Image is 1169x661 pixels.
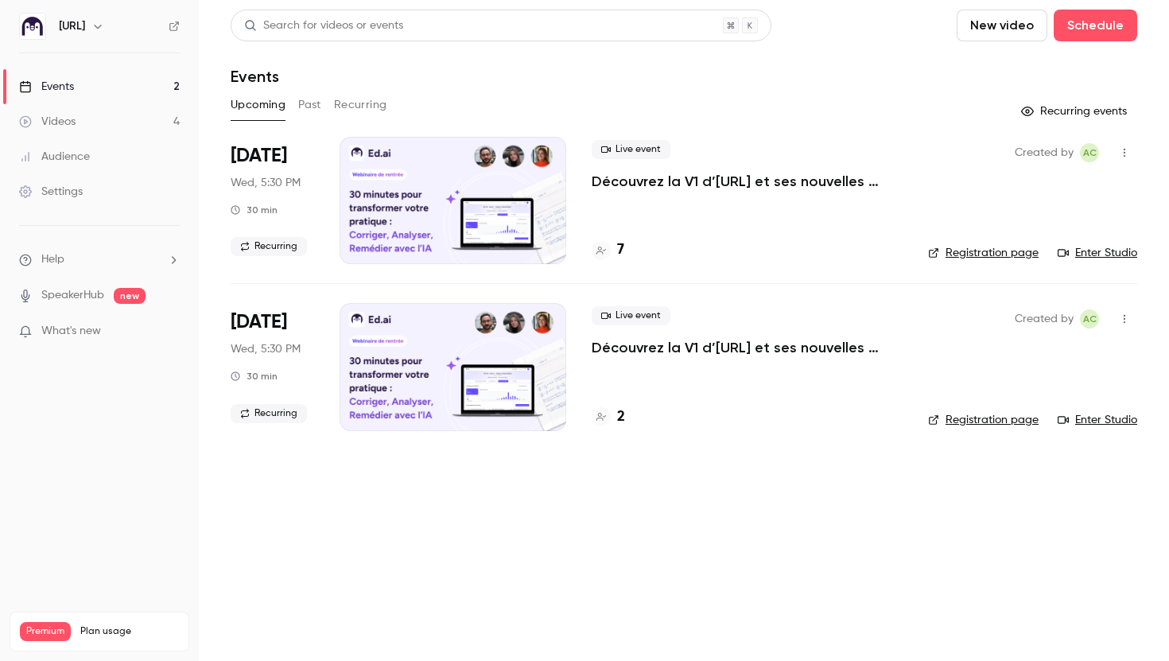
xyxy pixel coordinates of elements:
[1080,309,1099,329] span: Alison Chopard
[231,404,307,423] span: Recurring
[592,406,625,428] a: 2
[244,17,403,34] div: Search for videos or events
[231,341,301,357] span: Wed, 5:30 PM
[592,338,903,357] a: Découvrez la V1 d’[URL] et ses nouvelles fonctionnalités !
[231,370,278,383] div: 30 min
[592,172,903,191] a: Découvrez la V1 d’[URL] et ses nouvelles fonctionnalités !
[41,251,64,268] span: Help
[41,323,101,340] span: What's new
[20,14,45,39] img: Ed.ai
[231,175,301,191] span: Wed, 5:30 PM
[1083,309,1097,329] span: AC
[957,10,1047,41] button: New video
[1015,143,1074,162] span: Created by
[231,92,285,118] button: Upcoming
[231,309,287,335] span: [DATE]
[231,67,279,86] h1: Events
[617,239,624,261] h4: 7
[19,79,74,95] div: Events
[20,622,71,641] span: Premium
[592,306,670,325] span: Live event
[231,143,287,169] span: [DATE]
[1014,99,1137,124] button: Recurring events
[1080,143,1099,162] span: Alison Chopard
[19,114,76,130] div: Videos
[231,204,278,216] div: 30 min
[928,245,1039,261] a: Registration page
[41,287,104,304] a: SpeakerHub
[19,184,83,200] div: Settings
[1058,412,1137,428] a: Enter Studio
[80,625,179,638] span: Plan usage
[1054,10,1137,41] button: Schedule
[231,137,314,264] div: Sep 24 Wed, 5:30 PM (Europe/Paris)
[19,251,180,268] li: help-dropdown-opener
[161,325,180,339] iframe: Noticeable Trigger
[114,288,146,304] span: new
[19,149,90,165] div: Audience
[334,92,387,118] button: Recurring
[231,303,314,430] div: Oct 1 Wed, 5:30 PM (Europe/Paris)
[617,406,625,428] h4: 2
[1083,143,1097,162] span: AC
[1015,309,1074,329] span: Created by
[231,237,307,256] span: Recurring
[59,18,85,34] h6: [URL]
[928,412,1039,428] a: Registration page
[1058,245,1137,261] a: Enter Studio
[592,140,670,159] span: Live event
[592,239,624,261] a: 7
[298,92,321,118] button: Past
